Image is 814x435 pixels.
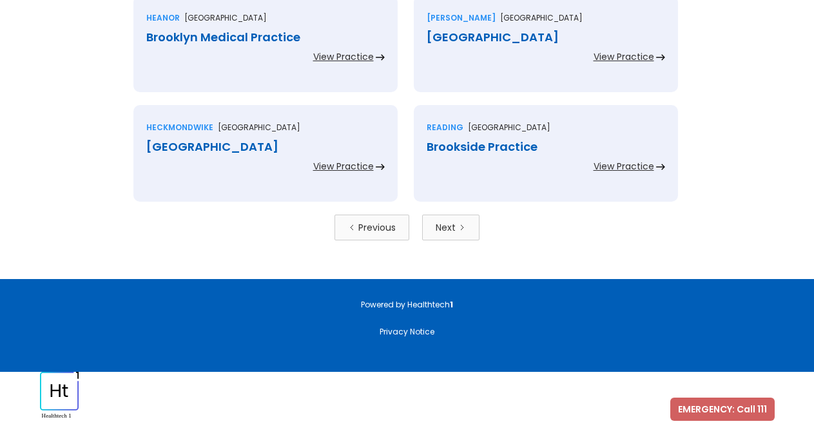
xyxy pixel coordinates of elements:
a: Privacy Notice [380,326,434,337]
div: Next [436,221,456,234]
div: [GEOGRAPHIC_DATA] [146,140,385,153]
div: [PERSON_NAME] [427,12,496,24]
div: View Practice [594,160,654,173]
div: View Practice [594,50,654,63]
a: Powered by Healthtech1 [361,299,453,310]
p: [GEOGRAPHIC_DATA] [500,12,583,24]
a: Next Page [422,215,480,240]
div: Heckmondwike [146,121,213,134]
div: View Practice [313,160,374,173]
a: Previous Page [334,215,409,240]
a: Reading[GEOGRAPHIC_DATA]Brookside PracticeView Practice [414,105,678,215]
div: Previous [358,221,396,234]
div: View Practice [313,50,374,63]
div: Brooklyn Medical Practice [146,31,385,44]
span: EMERGENCY: Call 111 [678,403,767,416]
a: EMERGENCY: Call 111 [670,398,775,421]
div: List [133,215,681,240]
p: [GEOGRAPHIC_DATA] [468,121,550,134]
p: [GEOGRAPHIC_DATA] [218,121,300,134]
p: [GEOGRAPHIC_DATA] [184,12,267,24]
div: Reading [427,121,463,134]
strong: 1 [450,299,453,310]
a: Heckmondwike[GEOGRAPHIC_DATA][GEOGRAPHIC_DATA]View Practice [133,105,398,215]
div: Heanor [146,12,180,24]
div: Brookside Practice [427,140,665,153]
div: [GEOGRAPHIC_DATA] [427,31,665,44]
